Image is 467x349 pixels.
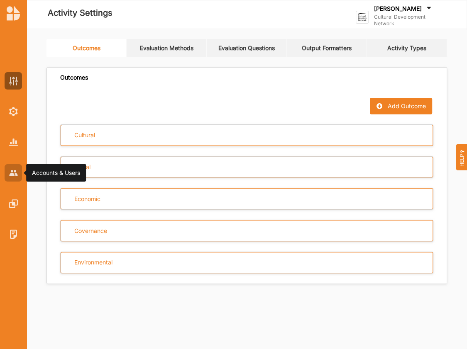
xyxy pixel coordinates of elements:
[9,170,18,175] img: Accounts & Users
[5,195,22,212] a: Features
[9,230,18,238] img: System Logs
[46,39,127,57] a: Outcomes
[5,225,22,243] a: System Logs
[388,102,426,110] div: Add Outcome
[127,39,207,57] a: Evaluation Methods
[74,131,95,139] div: Cultural
[48,6,112,20] label: Activity Settings
[5,164,22,182] a: Accounts & Users
[74,227,107,235] div: Governance
[9,107,18,116] img: System Settings
[7,6,20,21] img: logo
[207,39,287,57] a: Evaluation Questions
[287,39,367,57] a: Output Formatters
[60,74,88,81] div: Outcomes
[5,103,22,120] a: System Settings
[370,98,432,114] button: Add Outcome
[32,169,80,177] div: Accounts & Users
[374,5,422,12] label: [PERSON_NAME]
[9,77,18,85] img: Activity Settings
[74,259,112,266] div: Environmental
[74,195,100,203] div: Economic
[367,39,447,57] a: Activity Types
[374,14,443,27] label: Cultural Development Network
[356,11,369,24] img: logo
[9,138,18,145] img: System Reports
[9,199,18,208] img: Features
[5,72,22,90] a: Activity Settings
[74,163,90,171] div: Social
[5,133,22,151] a: System Reports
